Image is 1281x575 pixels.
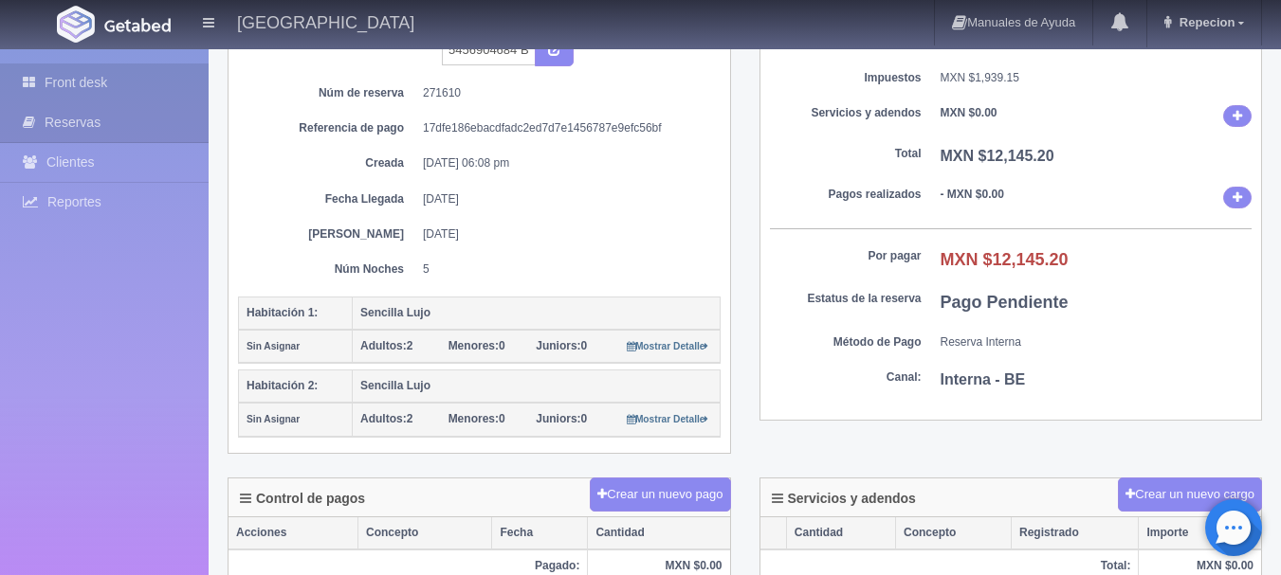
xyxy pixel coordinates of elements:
[786,517,895,549] th: Cantidad
[536,412,580,425] strong: Juniors:
[247,414,300,424] small: Sin Asignar
[423,226,706,243] dd: [DATE]
[423,155,706,171] dd: [DATE] 06:08 pm
[252,120,404,136] dt: Referencia de pago
[770,291,922,307] dt: Estatus de la reserva
[448,412,499,425] strong: Menores:
[536,412,587,425] span: 0
[492,517,588,549] th: Fecha
[360,339,407,352] strong: Adultos:
[358,517,492,549] th: Concepto
[57,6,95,43] img: Getabed
[423,120,706,136] dd: 17dfe186ebacdfadc2ed7d7e1456787e9efc56bf
[941,188,1004,201] b: - MXN $0.00
[353,370,721,404] th: Sencilla Lujo
[941,334,1253,350] dd: Reserva Interna
[423,85,706,101] dd: 271610
[240,492,365,506] h4: Control de pagos
[770,70,922,86] dt: Impuestos
[360,339,412,352] span: 2
[237,9,414,33] h4: [GEOGRAPHIC_DATA]
[627,341,709,351] small: Mostrar Detalle
[941,293,1069,312] b: Pago Pendiente
[770,248,922,264] dt: Por pagar
[627,412,709,425] a: Mostrar Detalle
[588,517,730,549] th: Cantidad
[353,296,721,330] th: Sencilla Lujo
[1139,517,1261,549] th: Importe
[423,261,706,278] dd: 5
[448,412,505,425] span: 0
[360,412,412,425] span: 2
[627,339,709,352] a: Mostrar Detalle
[252,191,404,207] dt: Fecha Llegada
[941,250,1069,269] b: MXN $12,145.20
[252,261,404,278] dt: Núm Noches
[770,369,922,386] dt: Canal:
[247,306,318,319] b: Habitación 1:
[941,148,1054,164] b: MXN $12,145.20
[1118,477,1262,512] button: Crear un nuevo cargo
[229,517,358,549] th: Acciones
[770,334,922,350] dt: Método de Pago
[770,146,922,162] dt: Total
[252,226,404,243] dt: [PERSON_NAME]
[104,18,171,32] img: Getabed
[423,191,706,207] dd: [DATE]
[448,339,499,352] strong: Menores:
[247,379,318,392] b: Habitación 2:
[770,187,922,203] dt: Pagos realizados
[627,414,709,424] small: Mostrar Detalle
[941,106,997,119] b: MXN $0.00
[772,492,916,506] h4: Servicios y adendos
[360,412,407,425] strong: Adultos:
[252,155,404,171] dt: Creada
[941,70,1253,86] dd: MXN $1,939.15
[448,339,505,352] span: 0
[247,341,300,351] small: Sin Asignar
[536,339,580,352] strong: Juniors:
[770,105,922,121] dt: Servicios y adendos
[896,517,1012,549] th: Concepto
[1012,517,1139,549] th: Registrado
[590,477,730,512] button: Crear un nuevo pago
[941,371,1026,387] b: Interna - BE
[536,339,587,352] span: 0
[1175,15,1235,29] span: Repecion
[252,85,404,101] dt: Núm de reserva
